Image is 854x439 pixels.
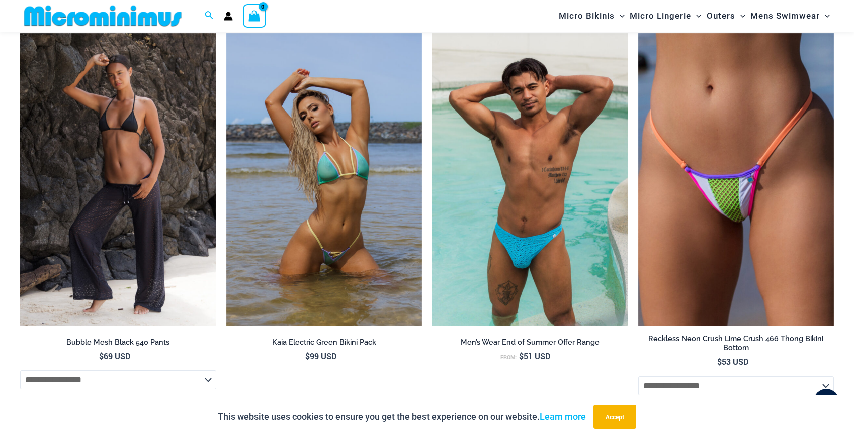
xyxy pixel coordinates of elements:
a: Reckless Neon Crush Lime Crush 466 ThongReckless Neon Crush Lime Crush 466 Thong 01Reckless Neon ... [638,33,834,326]
span: Menu Toggle [820,3,830,29]
a: View Shopping Cart, empty [243,4,266,27]
span: $ [99,351,104,361]
button: Accept [593,405,636,429]
span: Mens Swimwear [750,3,820,29]
a: Kaia Electric Green Bikini Pack [226,338,422,351]
bdi: 69 USD [99,351,130,361]
img: Kaia Electric Green 305 Top 445 Thong 04 [226,33,422,326]
a: Micro LingerieMenu ToggleMenu Toggle [627,3,704,29]
a: Learn more [540,411,586,422]
a: Reckless Neon Crush Lime Crush 466 Thong Bikini Bottom [638,334,834,357]
span: Menu Toggle [615,3,625,29]
a: Micro BikinisMenu ToggleMenu Toggle [556,3,627,29]
a: OutersMenu ToggleMenu Toggle [704,3,748,29]
span: $ [717,356,722,367]
nav: Site Navigation [555,2,834,30]
bdi: 51 USD [519,351,550,361]
span: $ [305,351,310,361]
a: Coral Coast Highlight Blue 005 Thong 10Coral Coast Chevron Black 005 Thong 03Coral Coast Chevron ... [432,33,628,326]
span: Menu Toggle [691,3,701,29]
span: From: [500,354,517,361]
img: Coral Coast Highlight Blue 005 Thong 10 [432,33,628,326]
a: Account icon link [224,12,233,21]
a: Search icon link [205,10,214,22]
span: Outers [707,3,735,29]
h2: Kaia Electric Green Bikini Pack [226,338,422,347]
h2: Men’s Wear End of Summer Offer Range [432,338,628,347]
bdi: 99 USD [305,351,336,361]
a: Men’s Wear End of Summer Offer Range [432,338,628,351]
span: Menu Toggle [735,3,745,29]
span: $ [519,351,524,361]
bdi: 53 USD [717,356,748,367]
h2: Bubble Mesh Black 540 Pants [20,338,216,347]
img: Bubble Mesh Black 540 Pants 01 [20,33,216,326]
span: Micro Lingerie [630,3,691,29]
a: Bubble Mesh Black 540 Pants [20,338,216,351]
img: MM SHOP LOGO FLAT [20,5,186,27]
span: Micro Bikinis [559,3,615,29]
a: Bubble Mesh Black 540 Pants 01Bubble Mesh Black 540 Pants 03Bubble Mesh Black 540 Pants 03 [20,33,216,326]
a: Mens SwimwearMenu ToggleMenu Toggle [748,3,832,29]
img: Reckless Neon Crush Lime Crush 466 Thong 01 [638,33,834,326]
a: Kaia Electric Green 305 Top 445 Thong 04Kaia Electric Green 305 Top 445 Thong 05Kaia Electric Gre... [226,33,422,326]
p: This website uses cookies to ensure you get the best experience on our website. [218,409,586,424]
h2: Reckless Neon Crush Lime Crush 466 Thong Bikini Bottom [638,334,834,353]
